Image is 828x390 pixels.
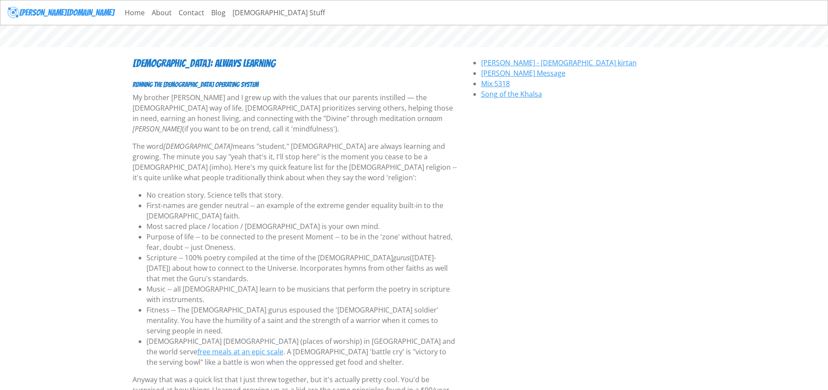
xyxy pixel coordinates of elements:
a: Song of the Khalsa [481,89,542,99]
a: [PERSON_NAME] - [DEMOGRAPHIC_DATA] kirtan [481,58,637,67]
a: Contact [175,4,208,21]
p: My brother [PERSON_NAME] and I grew up with the values that our parents instilled — the [DEMOGRAP... [133,92,457,134]
a: Blog [208,4,229,21]
a: Home [121,4,148,21]
i: gurus [393,253,410,262]
li: Most sacred place / location / [DEMOGRAPHIC_DATA] is your own mind. [146,221,457,232]
a: [PERSON_NAME] Message [481,68,565,78]
a: Mix 5318 [481,79,510,88]
li: Fitness -- The [DEMOGRAPHIC_DATA] gurus espoused the '[DEMOGRAPHIC_DATA] soldier' mentality. You ... [146,305,457,336]
li: First-names are gender neutral -- an example of the extreme gender equality built-in to the [DEMO... [146,200,457,221]
a: [PERSON_NAME][DOMAIN_NAME] [7,4,114,21]
i: naam [PERSON_NAME] [133,114,442,134]
h4: [DEMOGRAPHIC_DATA]: Always Learning [133,57,457,70]
li: No creation story. Science tells that story. [146,190,457,200]
li: Purpose of life -- to be connected to the present Moment -- to be in the 'zone' without hatred, f... [146,232,457,252]
a: About [148,4,175,21]
a: free meals at an epic scale [197,347,283,356]
li: Music -- all [DEMOGRAPHIC_DATA] learn to be musicians that perform the poetry in scripture with i... [146,284,457,305]
li: [DEMOGRAPHIC_DATA] [DEMOGRAPHIC_DATA] (places of worship) in [GEOGRAPHIC_DATA] and the world serv... [146,336,457,367]
p: The word means "student." [DEMOGRAPHIC_DATA] are always learning and growing. The minute you say ... [133,141,457,183]
li: Scripture -- 100% poetry compiled at the time of the [DEMOGRAPHIC_DATA] ([DATE]-[DATE]) about how... [146,252,457,284]
h6: RUNNING THE [DEMOGRAPHIC_DATA] OPERATING SYSTEM [133,81,457,89]
i: [DEMOGRAPHIC_DATA] [163,141,233,151]
a: [DEMOGRAPHIC_DATA] Stuff [229,4,329,21]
